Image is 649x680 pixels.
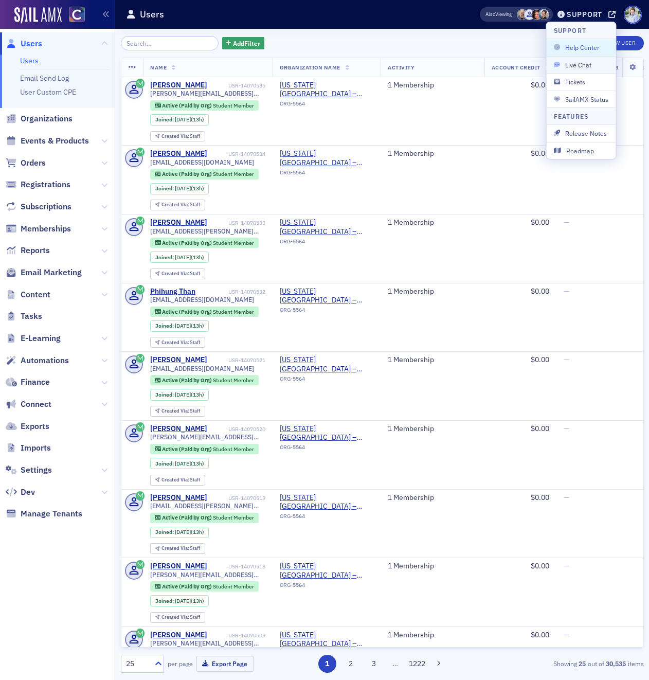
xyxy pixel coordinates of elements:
[6,245,50,256] a: Reports
[175,322,191,329] span: [DATE]
[150,493,207,503] a: [PERSON_NAME]
[564,218,569,227] span: —
[175,323,204,329] div: (13h)
[150,320,209,332] div: Joined: 2025-10-08 00:00:00
[161,615,201,620] div: Staff
[21,38,42,49] span: Users
[175,529,204,535] div: (13h)
[341,655,359,673] button: 2
[150,424,207,434] a: [PERSON_NAME]
[280,513,373,523] div: ORG-5564
[209,426,266,433] div: USR-14070520
[554,43,609,52] span: Help Center
[150,158,254,166] span: [EMAIL_ADDRESS][DOMAIN_NAME]
[150,100,259,111] div: Active (Paid by Org): Active (Paid by Org): Student Member
[162,170,213,177] span: Active (Paid by Org)
[280,81,373,99] a: [US_STATE][GEOGRAPHIC_DATA] – [GEOGRAPHIC_DATA][PERSON_NAME]
[150,406,205,417] div: Created Via: Staff
[21,157,46,169] span: Orders
[477,659,644,668] div: Showing out of items
[547,56,616,73] button: Live Chat
[209,495,266,502] div: USR-14070519
[150,287,195,296] div: Phihung Than
[150,562,207,571] div: [PERSON_NAME]
[155,583,254,590] a: Active (Paid by Org) Student Member
[150,218,207,227] div: [PERSON_NAME]
[150,149,207,158] a: [PERSON_NAME]
[6,377,50,388] a: Finance
[21,508,82,520] span: Manage Tenants
[150,337,205,348] div: Created Via: Staff
[155,171,254,177] a: Active (Paid by Org) Student Member
[150,81,207,90] a: [PERSON_NAME]
[21,399,51,410] span: Connect
[21,289,50,300] span: Content
[485,11,495,17] div: Also
[600,36,643,50] a: New User
[155,514,254,521] a: Active (Paid by Org) Student Member
[155,185,175,192] span: Joined :
[280,238,373,248] div: ORG-5564
[21,355,69,366] span: Automations
[20,56,39,65] a: Users
[155,323,175,329] span: Joined :
[388,64,414,71] span: Activity
[150,307,259,317] div: Active (Paid by Org): Active (Paid by Org): Student Member
[209,632,266,639] div: USR-14070509
[554,95,609,104] span: SailAMX Status
[388,81,434,90] a: 1 Membership
[209,82,266,89] div: USR-14070535
[21,311,42,322] span: Tasks
[175,391,191,398] span: [DATE]
[14,7,62,24] img: SailAMX
[6,487,35,498] a: Dev
[155,598,175,604] span: Joined :
[213,102,254,109] span: Student Member
[213,308,254,315] span: Student Member
[20,87,76,97] a: User Custom CPE
[175,460,191,467] span: [DATE]
[161,408,201,414] div: Staff
[161,270,190,277] span: Created Via :
[6,223,71,235] a: Memberships
[150,631,207,640] a: [PERSON_NAME]
[161,407,190,414] span: Created Via :
[150,252,209,263] div: Joined: 2025-10-08 00:00:00
[196,656,254,672] button: Export Page
[150,114,209,126] div: Joined: 2025-10-08 00:00:00
[21,377,50,388] span: Finance
[6,311,42,322] a: Tasks
[564,561,569,570] span: —
[155,377,254,384] a: Active (Paid by Org) Student Member
[175,116,191,123] span: [DATE]
[6,355,69,366] a: Automations
[531,355,549,364] span: $0.00
[162,514,213,521] span: Active (Paid by Org)
[162,308,213,315] span: Active (Paid by Org)
[175,460,204,467] div: (13h)
[21,267,82,278] span: Email Marketing
[161,614,190,620] span: Created Via :
[150,365,254,372] span: [EMAIL_ADDRESS][DOMAIN_NAME]
[150,375,259,385] div: Active (Paid by Org): Active (Paid by Org): Student Member
[150,527,209,538] div: Joined: 2025-10-08 00:00:00
[564,630,569,639] span: —
[531,218,549,227] span: $0.00
[6,289,50,300] a: Content
[6,399,51,410] a: Connect
[280,355,373,373] a: [US_STATE][GEOGRAPHIC_DATA] – [GEOGRAPHIC_DATA][PERSON_NAME]
[6,113,73,124] a: Organizations
[531,424,549,433] span: $0.00
[69,7,85,23] img: SailAMX
[531,287,549,296] span: $0.00
[162,102,213,109] span: Active (Paid by Org)
[280,424,373,442] a: [US_STATE][GEOGRAPHIC_DATA] – [GEOGRAPHIC_DATA][PERSON_NAME]
[155,460,175,467] span: Joined :
[150,238,259,248] div: Active (Paid by Org): Active (Paid by Org): Student Member
[175,391,204,398] div: (13h)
